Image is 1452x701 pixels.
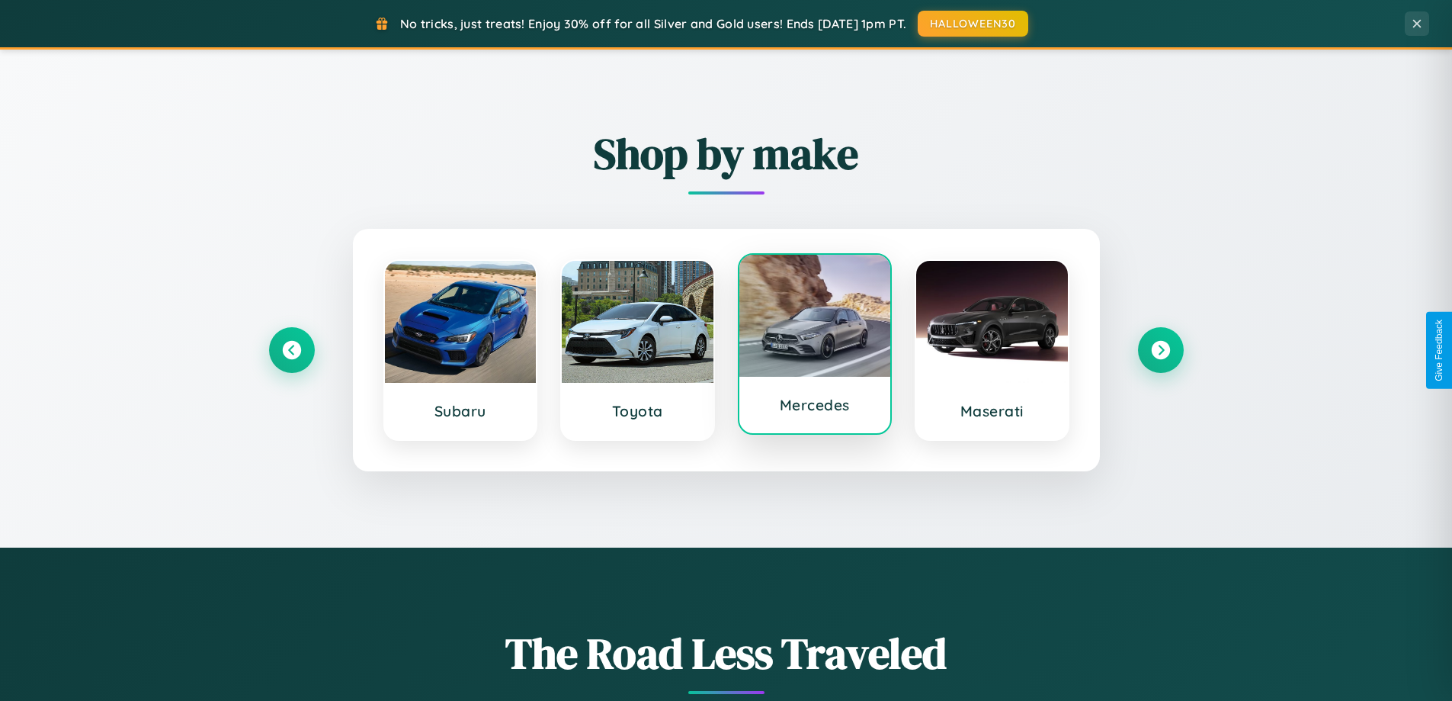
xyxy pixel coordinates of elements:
[918,11,1028,37] button: HALLOWEEN30
[269,624,1184,683] h1: The Road Less Traveled
[400,402,521,420] h3: Subaru
[577,402,698,420] h3: Toyota
[931,402,1053,420] h3: Maserati
[269,124,1184,183] h2: Shop by make
[400,16,906,31] span: No tricks, just treats! Enjoy 30% off for all Silver and Gold users! Ends [DATE] 1pm PT.
[1434,320,1444,381] div: Give Feedback
[755,396,876,414] h3: Mercedes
